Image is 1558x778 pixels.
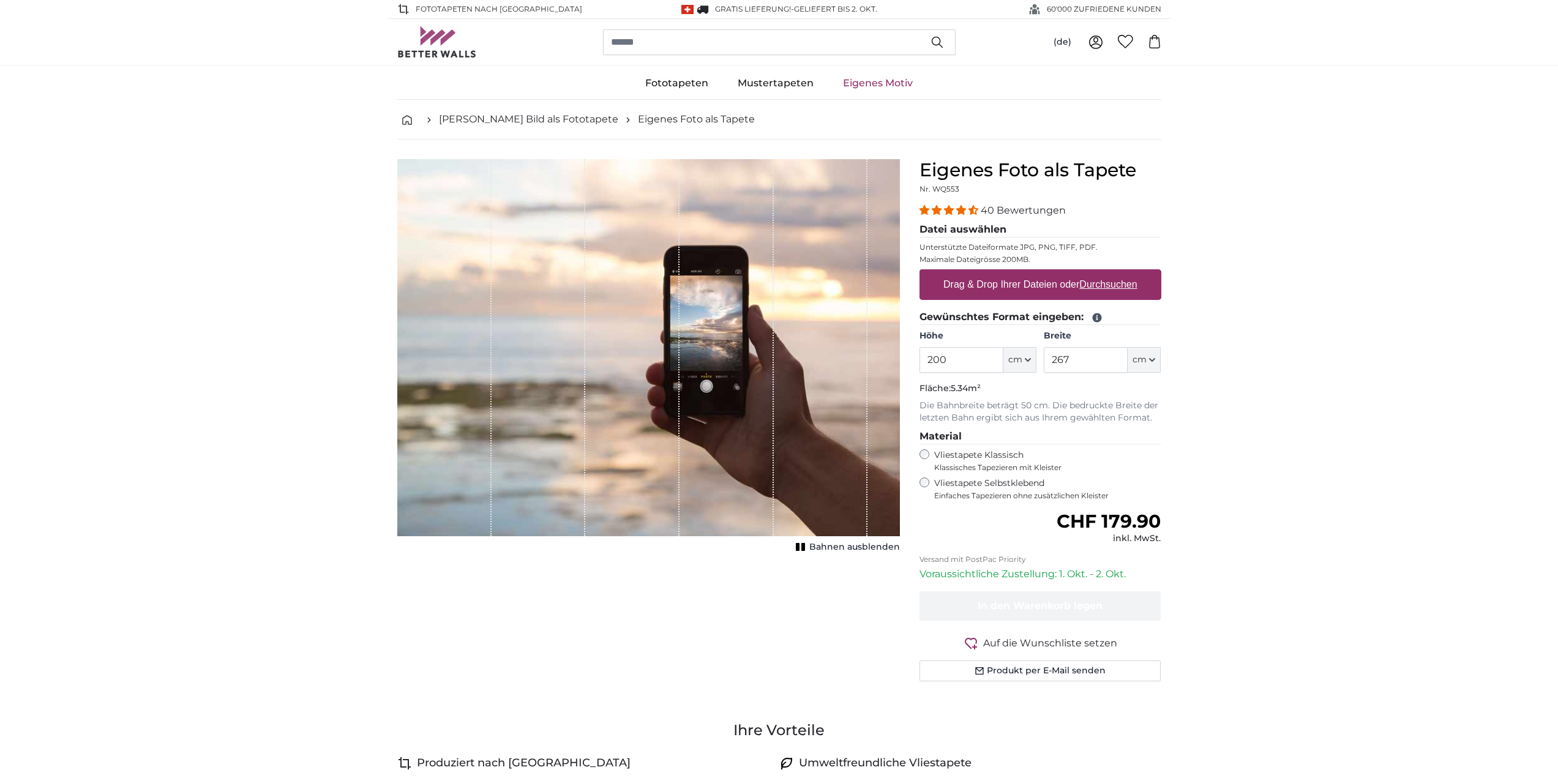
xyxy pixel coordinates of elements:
[1128,347,1161,373] button: cm
[938,272,1142,297] label: Drag & Drop Ihrer Dateien oder
[631,67,723,99] a: Fototapeten
[792,539,900,556] button: Bahnen ausblenden
[1044,31,1081,53] button: (de)
[397,26,477,58] img: Betterwalls
[919,255,1161,264] p: Maximale Dateigrösse 200MB.
[919,591,1161,621] button: In den Warenkorb legen
[416,4,582,15] span: Fototapeten nach [GEOGRAPHIC_DATA]
[439,112,618,127] a: [PERSON_NAME] Bild als Fototapete
[828,67,927,99] a: Eigenes Motiv
[919,159,1161,181] h1: Eigenes Foto als Tapete
[397,159,900,556] div: 1 of 1
[1133,354,1147,366] span: cm
[1003,347,1036,373] button: cm
[397,100,1161,140] nav: breadcrumbs
[1057,510,1161,533] span: CHF 179.90
[919,330,1036,342] label: Höhe
[919,635,1161,651] button: Auf die Wunschliste setzen
[934,491,1161,501] span: Einfaches Tapezieren ohne zusätzlichen Kleister
[715,4,791,13] span: GRATIS Lieferung!
[1044,330,1161,342] label: Breite
[919,567,1161,582] p: Voraussichtliche Zustellung: 1. Okt. - 2. Okt.
[791,4,877,13] span: -
[919,222,1161,238] legend: Datei auswählen
[919,660,1161,681] button: Produkt per E-Mail senden
[934,463,1151,473] span: Klassisches Tapezieren mit Kleister
[638,112,755,127] a: Eigenes Foto als Tapete
[981,204,1066,216] span: 40 Bewertungen
[417,755,631,772] h4: Produziert nach [GEOGRAPHIC_DATA]
[919,383,1161,395] p: Fläche:
[1079,279,1137,290] u: Durchsuchen
[919,429,1161,444] legend: Material
[794,4,877,13] span: Geliefert bis 2. Okt.
[978,600,1103,612] span: In den Warenkorb legen
[1047,4,1161,15] span: 60'000 ZUFRIEDENE KUNDEN
[934,477,1161,501] label: Vliestapete Selbstklebend
[934,449,1151,473] label: Vliestapete Klassisch
[1008,354,1022,366] span: cm
[919,204,981,216] span: 4.38 stars
[681,5,694,14] img: Schweiz
[397,720,1161,740] h3: Ihre Vorteile
[919,184,959,193] span: Nr. WQ553
[809,541,900,553] span: Bahnen ausblenden
[723,67,828,99] a: Mustertapeten
[799,755,972,772] h4: Umweltfreundliche Vliestapete
[919,310,1161,325] legend: Gewünschtes Format eingeben:
[983,636,1117,651] span: Auf die Wunschliste setzen
[1057,533,1161,545] div: inkl. MwSt.
[951,383,981,394] span: 5.34m²
[919,555,1161,564] p: Versand mit PostPac Priority
[919,242,1161,252] p: Unterstützte Dateiformate JPG, PNG, TIFF, PDF.
[919,400,1161,424] p: Die Bahnbreite beträgt 50 cm. Die bedruckte Breite der letzten Bahn ergibt sich aus Ihrem gewählt...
